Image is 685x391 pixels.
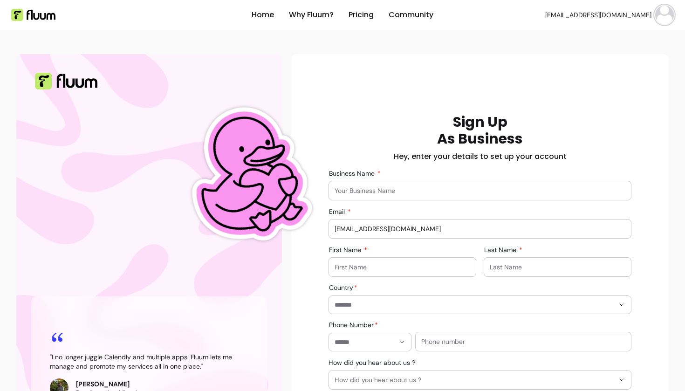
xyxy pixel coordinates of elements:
input: Phone number [421,337,625,346]
h2: Hey, enter your details to set up your account [394,151,567,162]
span: How did you hear about us ? [335,375,614,384]
img: avatar [655,6,674,24]
label: Phone Number [329,320,382,329]
label: How did you hear about us ? [329,358,419,367]
button: How did you hear about us ? [329,370,631,389]
span: Business Name [329,169,377,178]
a: Why Fluum? [289,9,334,21]
button: Show suggestions [394,335,409,350]
button: avatar[EMAIL_ADDRESS][DOMAIN_NAME] [545,6,674,24]
a: Community [389,9,433,21]
a: Pricing [349,9,374,21]
a: Home [252,9,274,21]
h1: Sign Up As Business [437,114,523,147]
span: Email [329,207,347,216]
blockquote: " I no longer juggle Calendly and multiple apps. Fluum lets me manage and promote my services all... [50,352,248,371]
p: [PERSON_NAME] [76,379,139,389]
label: Country [329,283,361,292]
span: Last Name [484,246,518,254]
img: Fluum Logo [35,73,97,89]
input: First Name [335,262,470,272]
span: First Name [329,246,363,254]
input: Country [335,300,599,309]
button: Show suggestions [614,297,629,312]
input: Email [335,224,625,233]
input: Business Name [335,186,625,195]
span: [EMAIL_ADDRESS][DOMAIN_NAME] [545,10,651,20]
input: Phone Number [335,337,394,347]
input: Last Name [490,262,625,272]
img: Fluum Duck sticker [171,72,323,278]
img: Fluum Logo [11,9,55,21]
